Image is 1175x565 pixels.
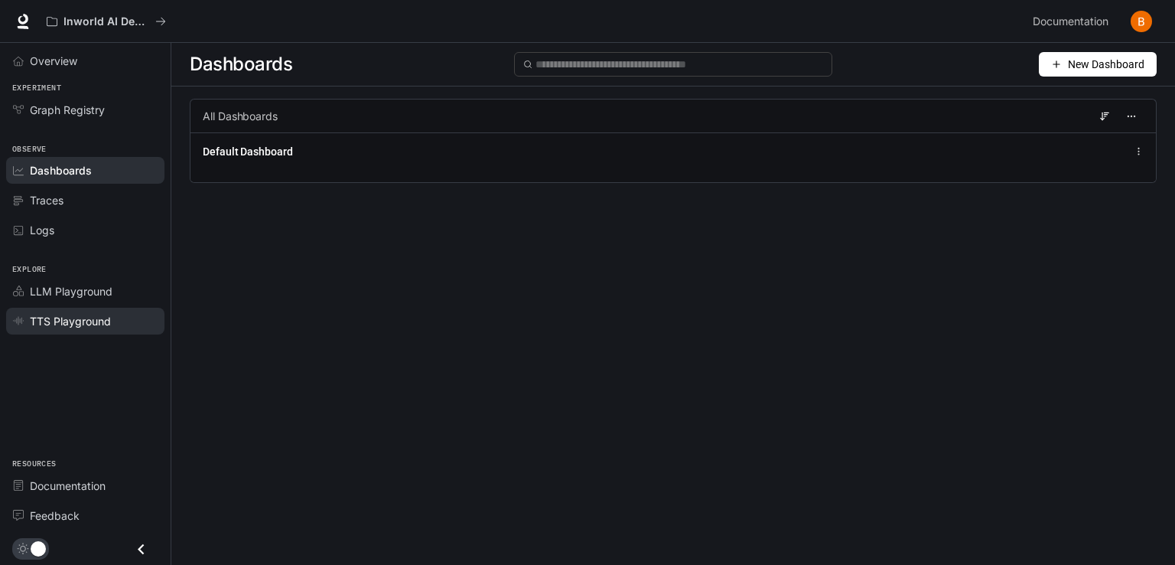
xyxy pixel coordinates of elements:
[190,49,292,80] span: Dashboards
[1068,56,1144,73] span: New Dashboard
[203,109,278,124] span: All Dashboards
[1033,12,1108,31] span: Documentation
[30,508,80,524] span: Feedback
[30,283,112,299] span: LLM Playground
[6,278,164,305] a: LLM Playground
[30,222,54,238] span: Logs
[40,6,173,37] button: All workspaces
[30,192,63,208] span: Traces
[124,534,158,565] button: Close drawer
[30,102,105,118] span: Graph Registry
[6,472,164,499] a: Documentation
[1027,6,1120,37] a: Documentation
[1126,6,1157,37] button: User avatar
[6,157,164,184] a: Dashboards
[30,162,92,178] span: Dashboards
[1039,52,1157,77] button: New Dashboard
[30,478,106,494] span: Documentation
[30,313,111,329] span: TTS Playground
[6,502,164,529] a: Feedback
[6,47,164,74] a: Overview
[1131,11,1152,32] img: User avatar
[203,144,293,159] a: Default Dashboard
[6,96,164,123] a: Graph Registry
[30,53,77,69] span: Overview
[6,308,164,335] a: TTS Playground
[63,15,149,28] p: Inworld AI Demos
[31,540,46,557] span: Dark mode toggle
[6,187,164,214] a: Traces
[6,217,164,243] a: Logs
